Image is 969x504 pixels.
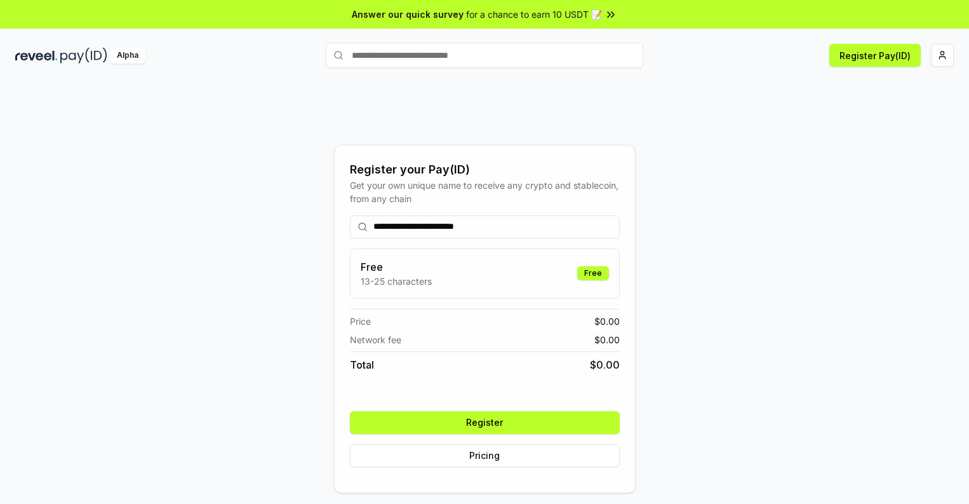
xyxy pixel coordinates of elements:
[350,444,620,467] button: Pricing
[466,8,602,21] span: for a chance to earn 10 USDT 📝
[590,357,620,372] span: $ 0.00
[110,48,145,64] div: Alpha
[350,411,620,434] button: Register
[350,179,620,205] div: Get your own unique name to receive any crypto and stablecoin, from any chain
[594,333,620,346] span: $ 0.00
[350,333,401,346] span: Network fee
[594,315,620,328] span: $ 0.00
[350,315,371,328] span: Price
[350,357,374,372] span: Total
[361,259,432,275] h3: Free
[60,48,107,64] img: pay_id
[829,44,921,67] button: Register Pay(ID)
[350,161,620,179] div: Register your Pay(ID)
[15,48,58,64] img: reveel_dark
[352,8,464,21] span: Answer our quick survey
[361,275,432,288] p: 13-25 characters
[577,266,609,280] div: Free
